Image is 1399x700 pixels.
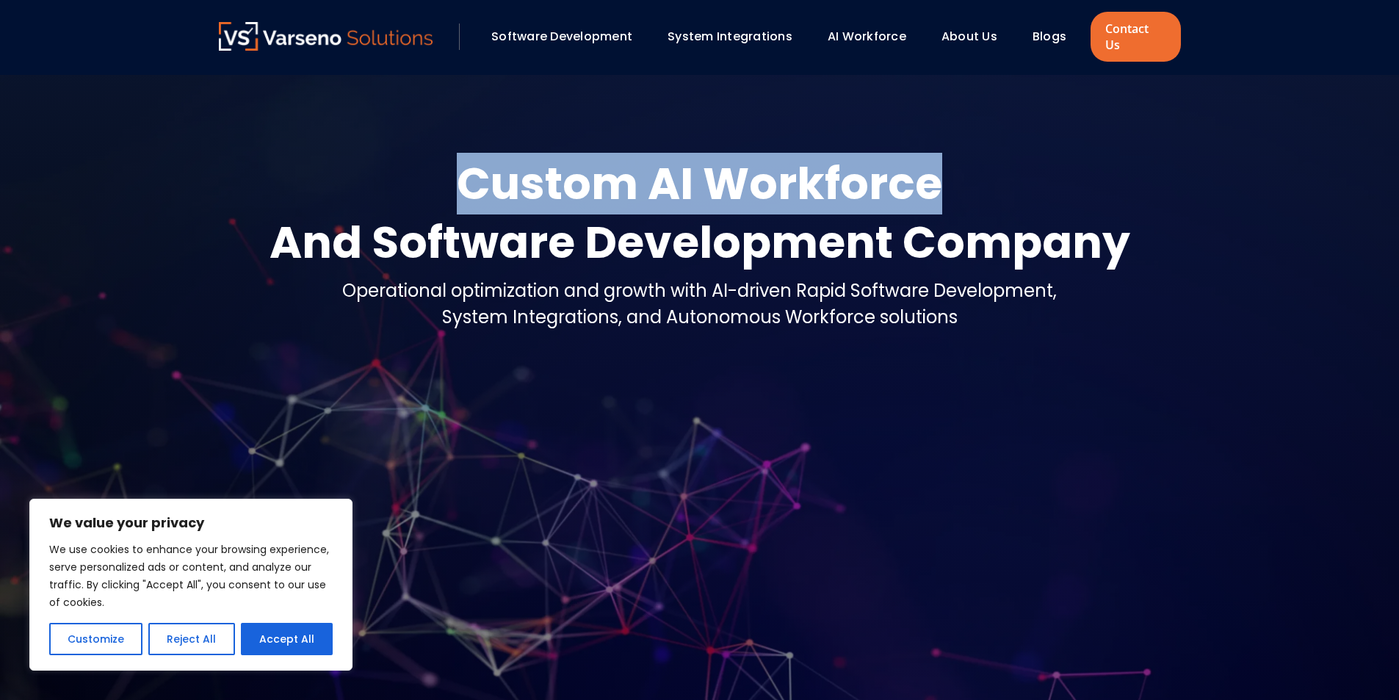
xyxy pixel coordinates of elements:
button: Customize [49,623,142,655]
div: System Integrations [660,24,813,49]
a: About Us [941,28,997,45]
a: System Integrations [668,28,792,45]
a: AI Workforce [828,28,906,45]
img: Varseno Solutions – Product Engineering & IT Services [219,22,433,51]
a: Contact Us [1091,12,1180,62]
div: About Us [934,24,1018,49]
a: Blogs [1033,28,1066,45]
button: Accept All [241,623,333,655]
p: We value your privacy [49,514,333,532]
button: Reject All [148,623,234,655]
div: Software Development [484,24,653,49]
a: Software Development [491,28,632,45]
p: We use cookies to enhance your browsing experience, serve personalized ads or content, and analyz... [49,541,333,611]
div: Blogs [1025,24,1087,49]
div: And Software Development Company [270,213,1130,272]
div: System Integrations, and Autonomous Workforce solutions [342,304,1057,331]
div: AI Workforce [820,24,927,49]
div: Operational optimization and growth with AI-driven Rapid Software Development, [342,278,1057,304]
div: Custom AI Workforce [270,154,1130,213]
